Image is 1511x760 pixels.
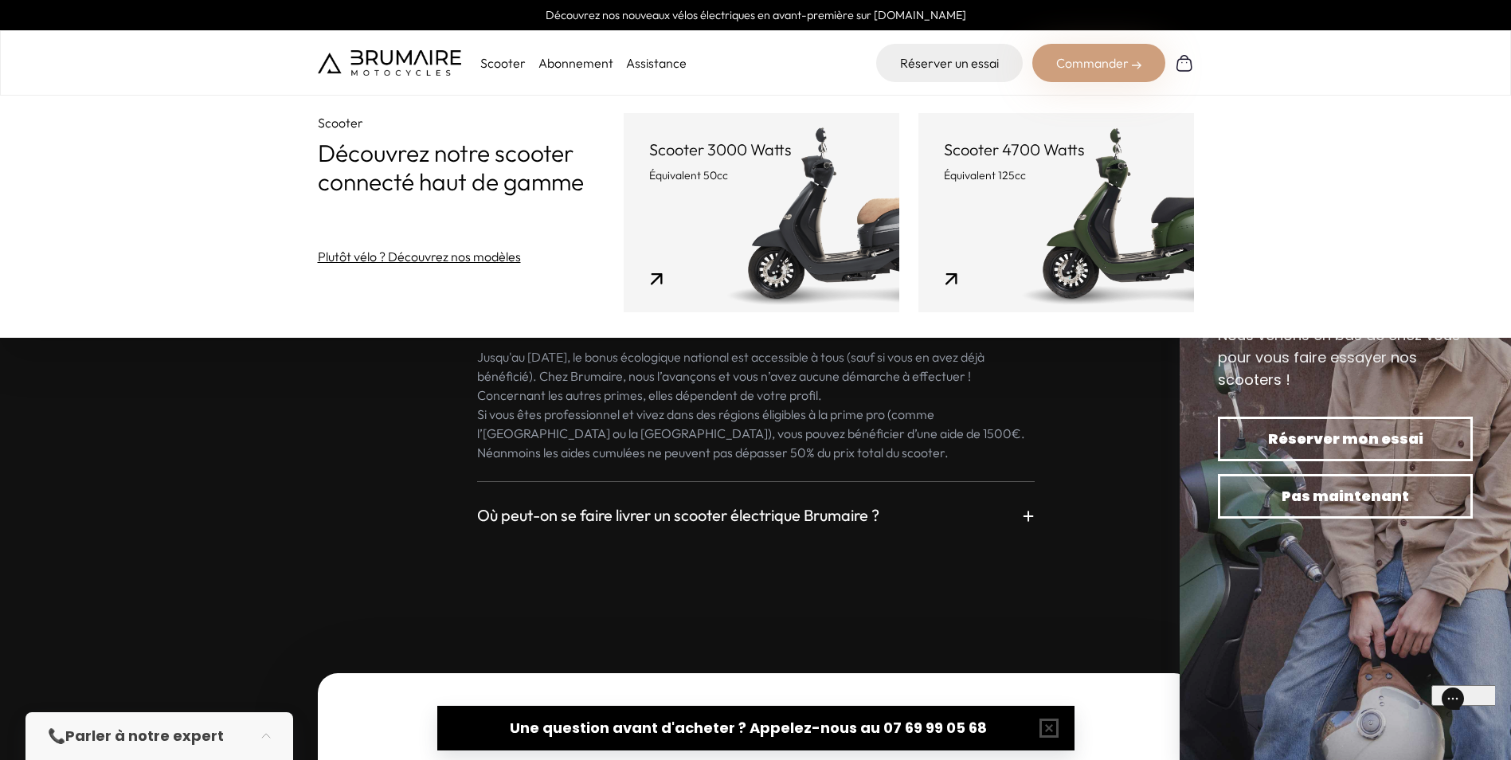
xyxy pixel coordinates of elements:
[876,44,1023,82] a: Réserver un essai
[1032,44,1165,82] div: Commander
[918,113,1194,312] a: Scooter 4700 Watts Équivalent 125cc
[477,405,1035,462] p: Si vous êtes professionnel et vivez dans des régions éligibles à la prime pro (comme l’[GEOGRAPHI...
[649,167,874,183] p: Équivalent 50cc
[626,55,687,71] a: Assistance
[1132,61,1141,70] img: right-arrow-2.png
[1175,53,1194,72] img: Panier
[538,55,613,71] a: Abonnement
[624,113,899,312] a: Scooter 3000 Watts Équivalent 50cc
[318,247,521,266] a: Plutôt vélo ? Découvrez nos modèles
[944,139,1168,161] p: Scooter 4700 Watts
[1431,685,1495,744] iframe: Gorgias live chat messenger
[480,53,526,72] p: Scooter
[649,139,874,161] p: Scooter 3000 Watts
[318,50,461,76] img: Brumaire Motocycles
[477,347,1035,405] p: Jusqu'au [DATE], le bonus écologique national est accessible à tous (sauf si vous en avez déjà bé...
[318,113,624,132] p: Scooter
[1022,501,1035,530] p: +
[944,167,1168,183] p: Équivalent 125cc
[318,139,624,196] p: Découvrez notre scooter connecté haut de gamme
[477,504,879,527] h3: Où peut-on se faire livrer un scooter électrique Brumaire ?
